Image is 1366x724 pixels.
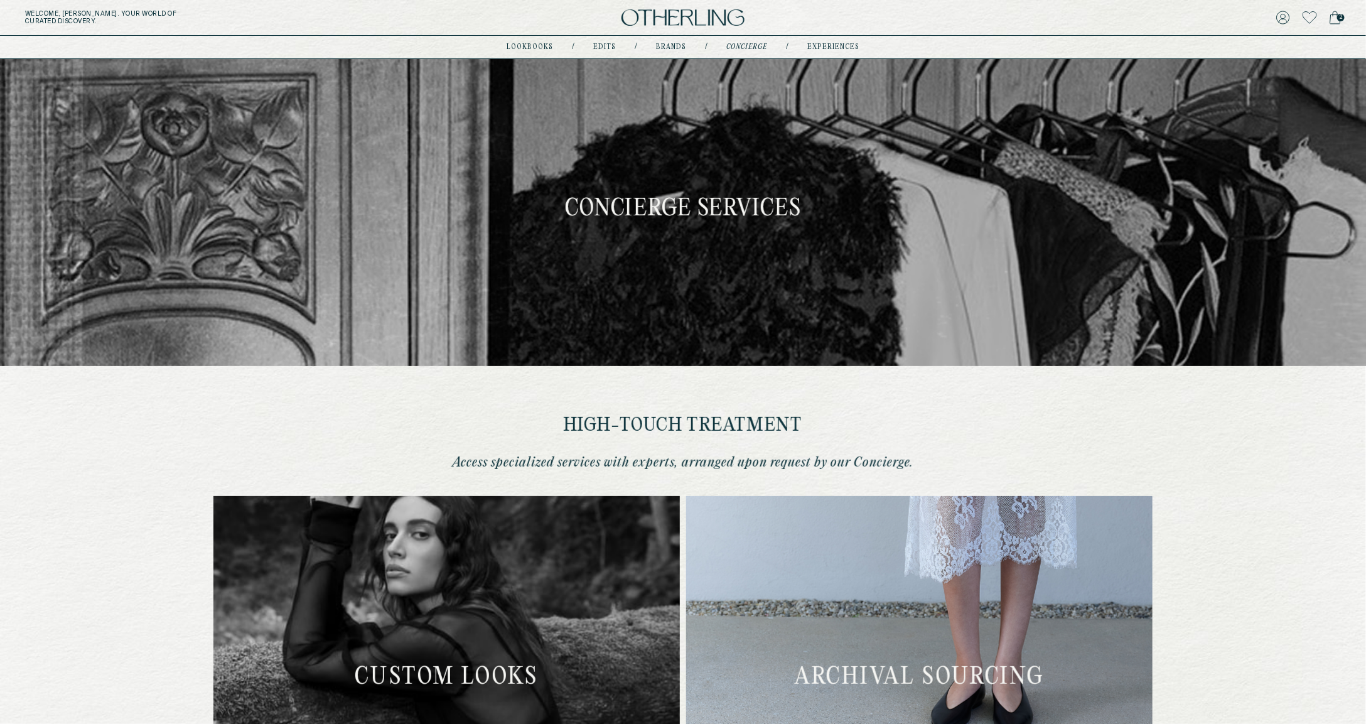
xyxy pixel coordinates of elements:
img: logo [621,9,745,26]
a: Brands [656,44,686,50]
a: concierge [726,44,767,50]
div: / [705,42,707,52]
div: / [786,42,788,52]
a: lookbooks [507,44,553,50]
h1: Concierge Services [565,198,802,221]
a: Edits [593,44,616,50]
a: 2 [1330,9,1341,26]
a: experiences [807,44,859,50]
h2: High-touch treatment [438,416,928,436]
h5: Welcome, [PERSON_NAME] . Your world of curated discovery. [25,10,420,25]
span: 2 [1337,14,1345,21]
div: / [572,42,574,52]
div: / [635,42,637,52]
p: Access specialized services with experts, arranged upon request by our Concierge. [438,455,928,471]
